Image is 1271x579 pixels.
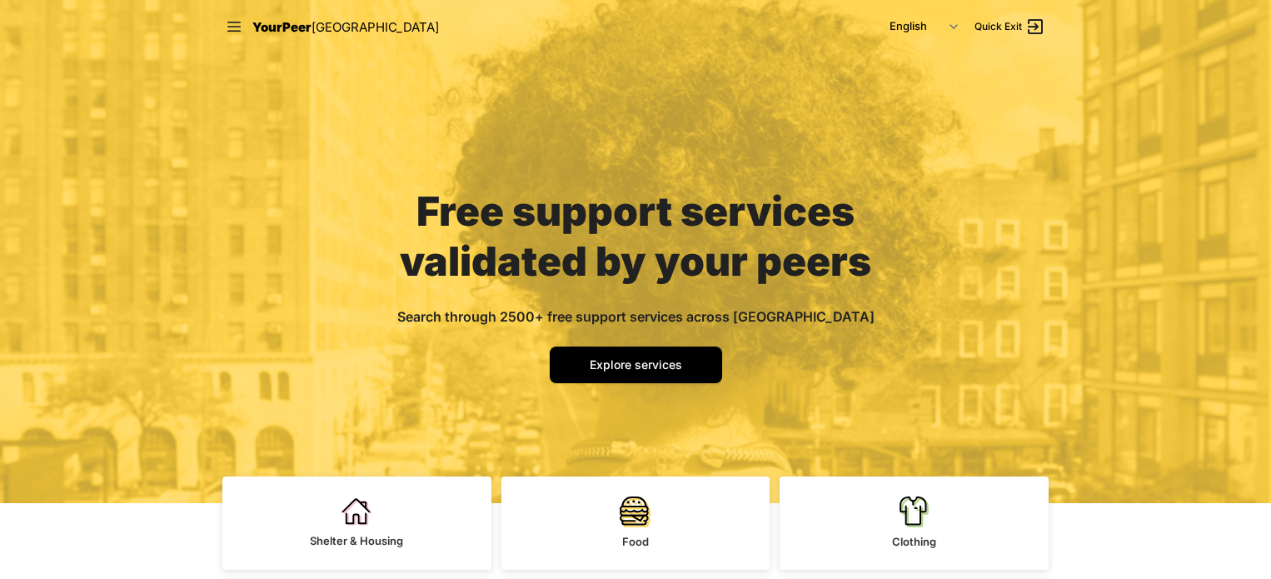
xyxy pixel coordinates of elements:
a: Explore services [550,347,722,383]
a: YourPeer[GEOGRAPHIC_DATA] [252,17,439,37]
span: Clothing [892,535,936,548]
a: Shelter & Housing [222,477,491,570]
span: YourPeer [252,19,312,35]
span: Free support services validated by your peers [400,187,871,286]
span: Shelter & Housing [310,534,403,547]
a: Clothing [780,477,1049,570]
span: Search through 2500+ free support services across [GEOGRAPHIC_DATA] [397,308,875,325]
span: Quick Exit [974,20,1022,33]
span: Food [622,535,649,548]
a: Quick Exit [974,17,1045,37]
span: Explore services [590,357,682,372]
a: Food [501,477,770,570]
span: [GEOGRAPHIC_DATA] [312,19,439,35]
